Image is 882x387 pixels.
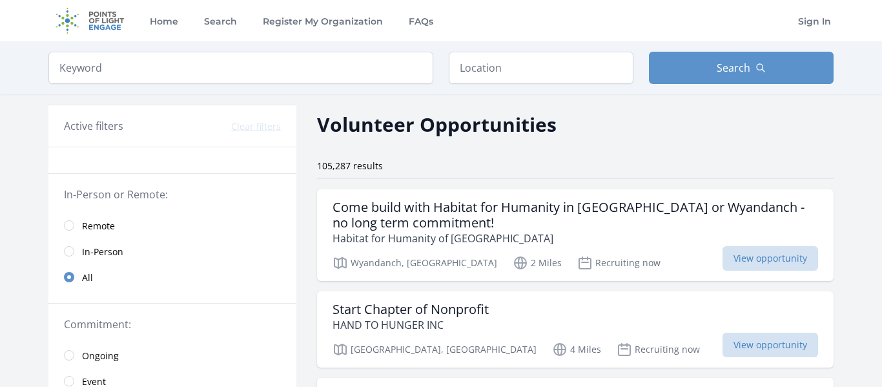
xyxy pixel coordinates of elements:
[552,342,601,357] p: 4 Miles
[333,302,489,317] h3: Start Chapter of Nonprofit
[577,255,661,271] p: Recruiting now
[64,187,281,202] legend: In-Person or Remote:
[723,333,818,357] span: View opportunity
[64,118,123,134] h3: Active filters
[82,220,115,233] span: Remote
[48,264,296,290] a: All
[317,160,383,172] span: 105,287 results
[317,189,834,281] a: Come build with Habitat for Humanity in [GEOGRAPHIC_DATA] or Wyandanch - no long term commitment!...
[617,342,700,357] p: Recruiting now
[333,231,818,246] p: Habitat for Humanity of [GEOGRAPHIC_DATA]
[649,52,834,84] button: Search
[48,213,296,238] a: Remote
[231,120,281,133] button: Clear filters
[449,52,633,84] input: Location
[48,342,296,368] a: Ongoing
[317,291,834,368] a: Start Chapter of Nonprofit HAND TO HUNGER INC [GEOGRAPHIC_DATA], [GEOGRAPHIC_DATA] 4 Miles Recrui...
[317,110,557,139] h2: Volunteer Opportunities
[333,317,489,333] p: HAND TO HUNGER INC
[333,200,818,231] h3: Come build with Habitat for Humanity in [GEOGRAPHIC_DATA] or Wyandanch - no long term commitment!
[82,350,119,362] span: Ongoing
[333,255,497,271] p: Wyandanch, [GEOGRAPHIC_DATA]
[513,255,562,271] p: 2 Miles
[723,246,818,271] span: View opportunity
[333,342,537,357] p: [GEOGRAPHIC_DATA], [GEOGRAPHIC_DATA]
[64,317,281,332] legend: Commitment:
[48,238,296,264] a: In-Person
[82,271,93,284] span: All
[82,246,123,258] span: In-Person
[717,60,750,76] span: Search
[48,52,433,84] input: Keyword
